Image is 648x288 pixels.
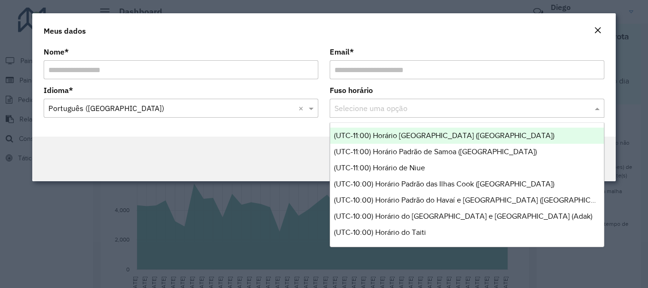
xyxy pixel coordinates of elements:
[44,84,73,96] label: Idioma
[591,25,604,37] button: Close
[44,46,69,57] label: Nome
[334,148,537,156] span: (UTC-11:00) Horário Padrão de Samoa ([GEOGRAPHIC_DATA])
[298,102,306,114] span: Clear all
[334,180,555,188] span: (UTC-10:00) Horário Padrão das Ilhas Cook ([GEOGRAPHIC_DATA])
[330,46,354,57] label: Email
[334,228,426,236] span: (UTC-10:00) Horário do Taiti
[334,164,425,172] span: (UTC-11:00) Horário de Niue
[330,84,373,96] label: Fuso horário
[594,27,602,34] em: Fechar
[330,122,604,247] ng-dropdown-panel: Options list
[334,131,555,139] span: (UTC-11:00) Horário [GEOGRAPHIC_DATA] ([GEOGRAPHIC_DATA])
[334,212,592,220] span: (UTC-10:00) Horário do [GEOGRAPHIC_DATA] e [GEOGRAPHIC_DATA] (Adak)
[334,196,619,204] span: (UTC-10:00) Horário Padrão do Havaí e [GEOGRAPHIC_DATA] ([GEOGRAPHIC_DATA])
[44,25,86,37] h4: Meus dados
